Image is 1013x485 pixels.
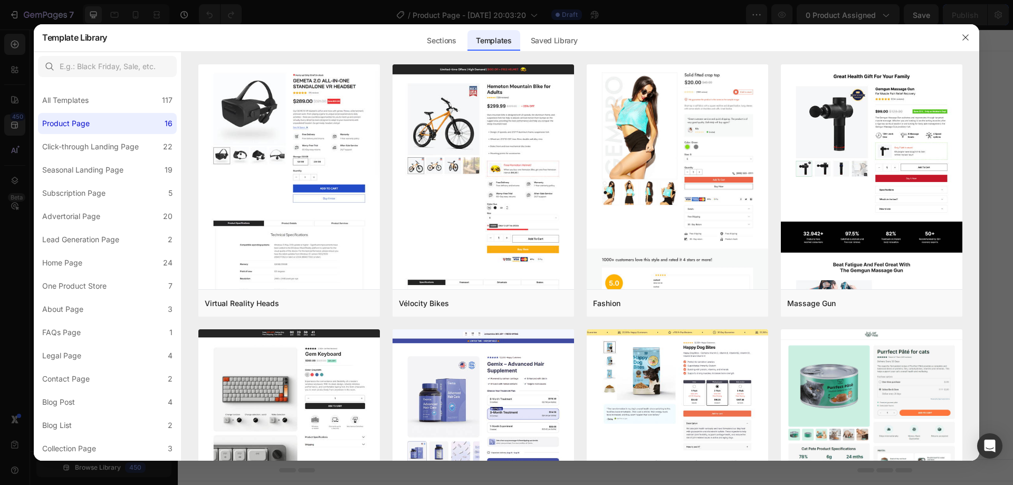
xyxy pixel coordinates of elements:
[42,24,107,51] h2: Template Library
[42,280,107,292] div: One Product Store
[42,256,82,269] div: Home Page
[169,326,173,339] div: 1
[168,349,173,362] div: 4
[165,117,173,130] div: 16
[42,442,96,455] div: Collection Page
[163,210,173,223] div: 20
[168,303,173,316] div: 3
[420,252,494,273] button: Add elements
[42,326,81,339] div: FAQs Page
[42,419,72,432] div: Blog List
[168,373,173,385] div: 2
[42,210,100,223] div: Advertorial Page
[42,373,90,385] div: Contact Page
[168,280,173,292] div: 7
[42,303,83,316] div: About Page
[163,256,173,269] div: 24
[168,442,173,455] div: 3
[977,433,1002,459] div: Open Intercom Messenger
[467,30,520,51] div: Templates
[168,233,173,246] div: 2
[42,396,75,408] div: Blog Post
[38,56,177,77] input: E.g.: Black Friday, Sale, etc.
[162,94,173,107] div: 117
[42,164,123,176] div: Seasonal Landing Page
[42,117,90,130] div: Product Page
[168,396,173,408] div: 4
[42,233,119,246] div: Lead Generation Page
[163,140,173,153] div: 22
[42,349,81,362] div: Legal Page
[341,252,414,273] button: Add sections
[522,30,586,51] div: Saved Library
[205,297,279,310] div: Virtual Reality Heads
[165,164,173,176] div: 19
[42,94,89,107] div: All Templates
[42,187,106,199] div: Subscription Page
[399,297,449,310] div: Vélocity Bikes
[347,311,489,319] div: Start with Generating from URL or image
[593,297,620,310] div: Fashion
[168,419,173,432] div: 2
[787,297,836,310] div: Massage Gun
[418,30,464,51] div: Sections
[354,231,482,243] div: Start with Sections from sidebar
[168,187,173,199] div: 5
[42,140,139,153] div: Click-through Landing Page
